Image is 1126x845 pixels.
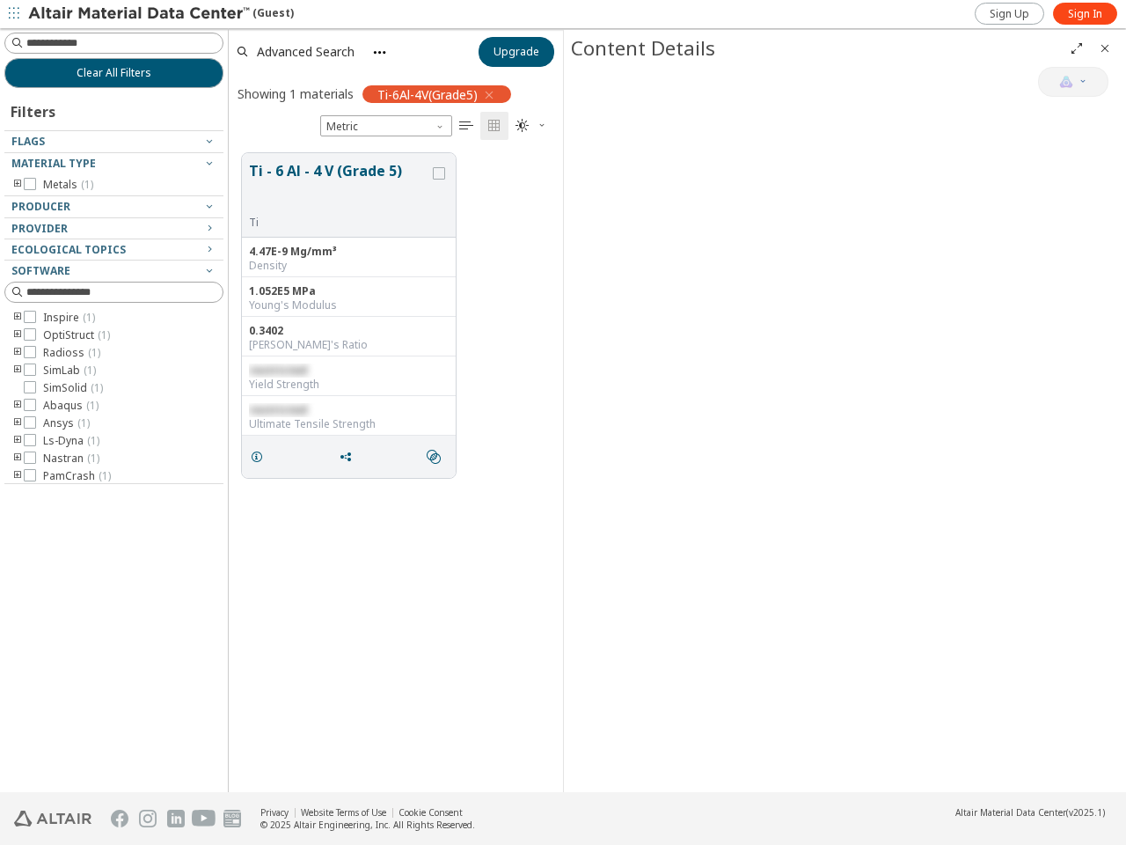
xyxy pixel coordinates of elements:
a: Sign In [1053,3,1117,25]
button: Material Type [4,153,223,174]
span: ( 1 ) [99,468,111,483]
span: Software [11,263,70,278]
span: restricted [249,363,307,378]
span: Provider [11,221,68,236]
button: Share [331,439,368,474]
div: Density [249,259,449,273]
span: Nastran [43,452,99,466]
img: Altair Material Data Center [28,5,252,23]
span: ( 1 ) [84,363,96,378]
span: ( 1 ) [87,451,99,466]
button: Close [1091,34,1119,62]
span: Advanced Search [257,46,355,58]
i:  [459,119,473,133]
button: Similar search [419,439,456,474]
span: Sign Up [990,7,1029,21]
span: Material Type [11,156,96,171]
div: grid [229,140,563,792]
span: Clear All Filters [77,66,151,80]
div: Young's Modulus [249,298,449,312]
i: toogle group [11,364,24,378]
span: Ls-Dyna [43,434,99,448]
button: Producer [4,196,223,217]
span: SimLab [43,364,96,378]
span: restricted [249,402,307,417]
div: © 2025 Altair Engineering, Inc. All Rights Reserved. [260,819,475,831]
span: Ansys [43,416,90,430]
a: Sign Up [975,3,1044,25]
span: Inspire [43,311,95,325]
a: Privacy [260,806,289,819]
span: ( 1 ) [83,310,95,325]
span: Abaqus [43,399,99,413]
span: Metric [320,115,452,136]
button: Ti - 6 Al - 4 V (Grade 5) [249,160,429,216]
span: ( 1 ) [77,415,90,430]
div: 1.052E5 MPa [249,284,449,298]
i: toogle group [11,452,24,466]
img: Altair Engineering [14,811,91,827]
span: ( 1 ) [88,345,100,360]
span: Sign In [1068,7,1102,21]
button: Tile View [480,112,508,140]
span: Ti-6Al-4V(Grade5) [377,86,478,102]
button: Table View [452,112,480,140]
span: Ecological Topics [11,242,126,257]
i: toogle group [11,178,24,192]
button: Full Screen [1063,34,1091,62]
i: toogle group [11,311,24,325]
span: Radioss [43,346,100,360]
div: Showing 1 materials [238,85,354,102]
div: 4.47E-9 Mg/mm³ [249,245,449,259]
i: toogle group [11,328,24,342]
i: toogle group [11,399,24,413]
button: Provider [4,218,223,239]
button: Upgrade [479,37,554,67]
div: 0.3402 [249,324,449,338]
div: Unit System [320,115,452,136]
button: Ecological Topics [4,239,223,261]
i: toogle group [11,469,24,483]
span: OptiStruct [43,328,110,342]
span: ( 1 ) [81,177,93,192]
a: Cookie Consent [398,806,463,819]
div: [PERSON_NAME]'s Ratio [249,338,449,352]
button: Software [4,261,223,282]
i:  [487,119,501,133]
div: Ti [249,216,429,230]
div: (v2025.1) [955,806,1105,819]
span: SimSolid [43,381,103,395]
div: Yield Strength [249,378,449,392]
a: Website Terms of Use [301,806,386,819]
i: toogle group [11,346,24,360]
span: Metals [43,178,93,192]
span: ( 1 ) [98,327,110,342]
button: Details [242,439,279,474]
button: Theme [508,112,554,140]
button: Clear All Filters [4,58,223,88]
span: Altair Material Data Center [955,806,1066,819]
span: Upgrade [494,45,539,59]
span: ( 1 ) [86,398,99,413]
span: PamCrash [43,469,111,483]
div: (Guest) [28,5,294,23]
i: toogle group [11,434,24,448]
span: Flags [11,134,45,149]
i:  [515,119,530,133]
button: Flags [4,131,223,152]
button: AI Copilot [1038,67,1108,97]
div: Filters [4,88,64,130]
div: Ultimate Tensile Strength [249,417,449,431]
i: toogle group [11,416,24,430]
i:  [427,450,441,464]
div: Content Details [571,34,1063,62]
span: ( 1 ) [91,380,103,395]
span: ( 1 ) [87,433,99,448]
img: AI Copilot [1059,75,1073,89]
span: Producer [11,199,70,214]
